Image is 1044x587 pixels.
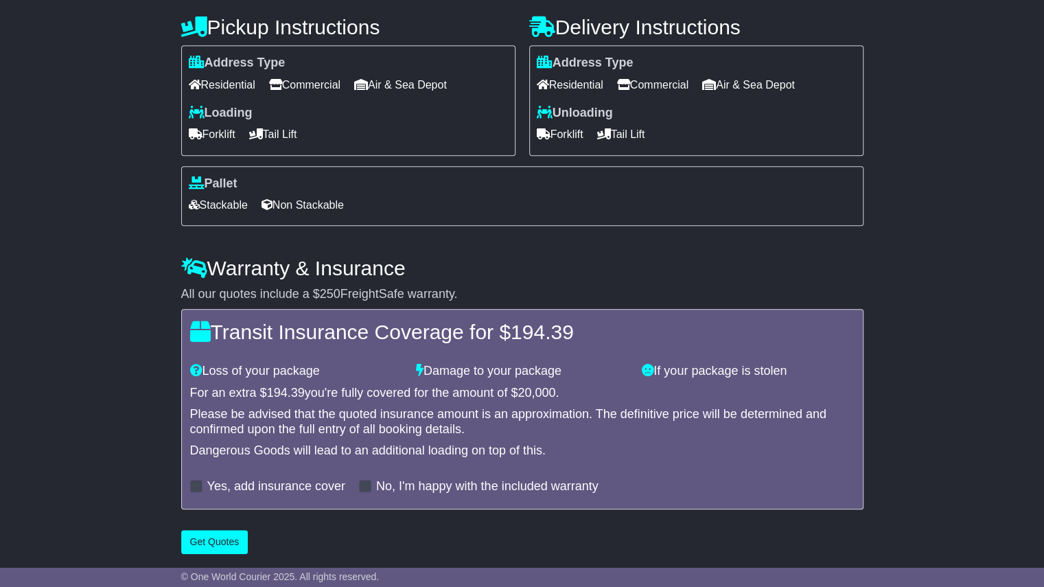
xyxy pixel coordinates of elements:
[635,364,861,379] div: If your package is stolen
[354,74,447,95] span: Air & Sea Depot
[518,386,555,400] span: 20,000
[537,124,583,145] span: Forklift
[190,407,855,437] div: Please be advised that the quoted insurance amount is an approximation. The definitive price will...
[189,176,237,192] label: Pallet
[181,16,515,38] h4: Pickup Instructions
[190,386,855,401] div: For an extra $ you're fully covered for the amount of $ .
[537,106,613,121] label: Unloading
[249,124,297,145] span: Tail Lift
[537,56,634,71] label: Address Type
[189,56,286,71] label: Address Type
[511,321,574,343] span: 194.39
[617,74,688,95] span: Commercial
[269,74,340,95] span: Commercial
[189,194,248,216] span: Stackable
[376,479,599,494] label: No, I'm happy with the included warranty
[207,479,345,494] label: Yes, add insurance cover
[181,257,863,279] h4: Warranty & Insurance
[529,16,863,38] h4: Delivery Instructions
[262,194,344,216] span: Non Stackable
[537,74,603,95] span: Residential
[190,444,855,459] div: Dangerous Goods will lead to an additional loading on top of this.
[189,124,235,145] span: Forklift
[181,530,248,554] button: Get Quotes
[190,321,855,343] h4: Transit Insurance Coverage for $
[181,287,863,302] div: All our quotes include a $ FreightSafe warranty.
[183,364,409,379] div: Loss of your package
[320,287,340,301] span: 250
[189,74,255,95] span: Residential
[181,571,380,582] span: © One World Courier 2025. All rights reserved.
[409,364,635,379] div: Damage to your package
[189,106,253,121] label: Loading
[267,386,305,400] span: 194.39
[702,74,795,95] span: Air & Sea Depot
[597,124,645,145] span: Tail Lift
